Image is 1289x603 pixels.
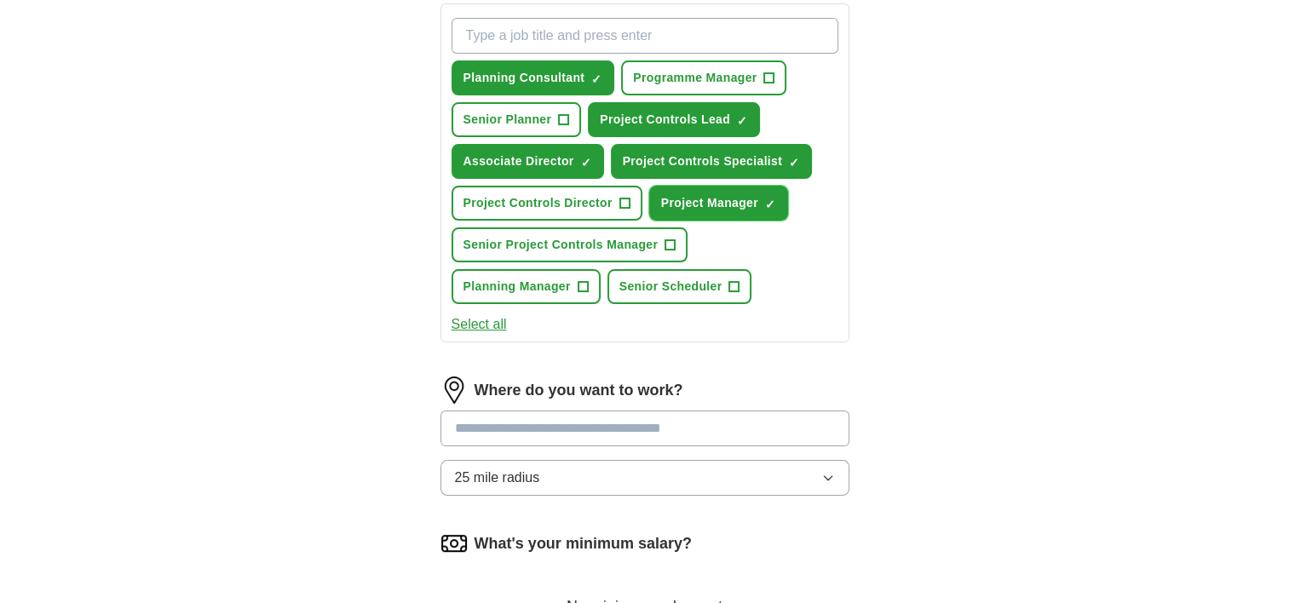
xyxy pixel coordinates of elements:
span: ✓ [581,156,591,169]
label: What's your minimum salary? [475,532,692,555]
span: ✓ [789,156,799,169]
span: Programme Manager [633,69,757,87]
span: Planning Manager [463,278,571,296]
span: ✓ [737,114,747,128]
button: Programme Manager [621,60,786,95]
span: Project Manager [661,194,758,212]
span: Senior Scheduler [619,278,722,296]
span: ✓ [765,198,775,211]
button: Planning Manager [452,269,601,304]
button: Planning Consultant✓ [452,60,615,95]
input: Type a job title and press enter [452,18,838,54]
button: Select all [452,314,507,335]
img: salary.png [440,530,468,557]
img: location.png [440,376,468,404]
button: Project Manager✓ [649,186,788,221]
button: Project Controls Director [452,186,642,221]
button: Project Controls Specialist✓ [611,144,813,179]
button: Senior Scheduler [607,269,752,304]
span: Project Controls Specialist [623,152,783,170]
button: Associate Director✓ [452,144,604,179]
label: Where do you want to work? [475,379,683,402]
span: ✓ [591,72,601,86]
span: Project Controls Lead [600,111,730,129]
span: Senior Planner [463,111,552,129]
button: Senior Planner [452,102,582,137]
span: Planning Consultant [463,69,585,87]
button: Project Controls Lead✓ [588,102,760,137]
span: Associate Director [463,152,574,170]
button: 25 mile radius [440,460,849,496]
button: Senior Project Controls Manager [452,227,688,262]
span: 25 mile radius [455,468,540,488]
span: Project Controls Director [463,194,613,212]
span: Senior Project Controls Manager [463,236,659,254]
